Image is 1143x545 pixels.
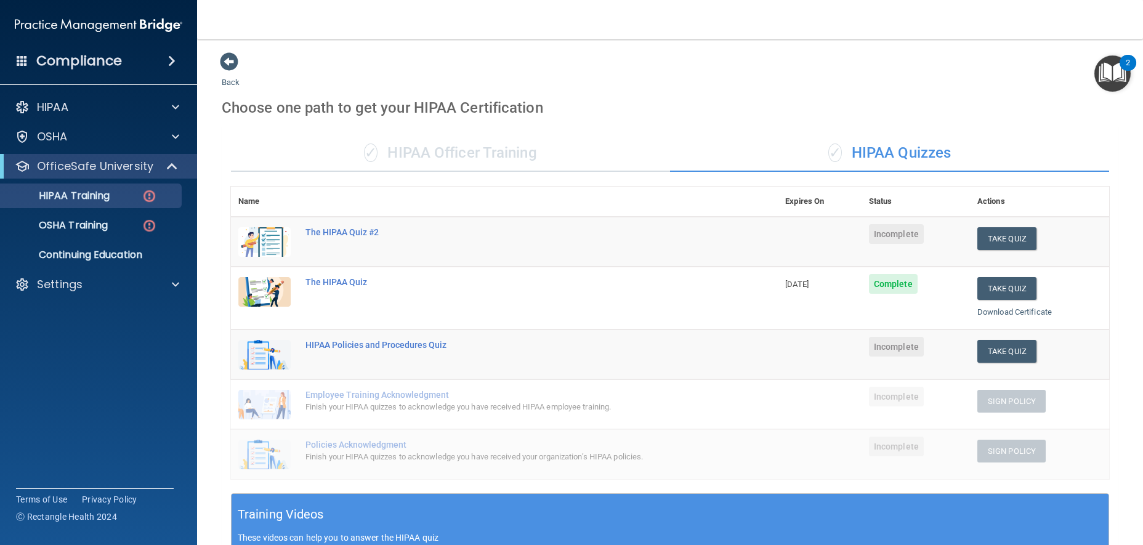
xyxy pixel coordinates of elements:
[37,277,83,292] p: Settings
[1126,63,1130,79] div: 2
[869,387,924,406] span: Incomplete
[37,129,68,144] p: OSHA
[15,13,182,38] img: PMB logo
[869,437,924,456] span: Incomplete
[8,219,108,232] p: OSHA Training
[977,390,1046,413] button: Sign Policy
[16,493,67,506] a: Terms of Use
[238,533,1102,543] p: These videos can help you to answer the HIPAA quiz
[977,440,1046,462] button: Sign Policy
[977,340,1036,363] button: Take Quiz
[8,190,110,202] p: HIPAA Training
[15,159,179,174] a: OfficeSafe University
[305,450,716,464] div: Finish your HIPAA quizzes to acknowledge you have received your organization’s HIPAA policies.
[37,159,153,174] p: OfficeSafe University
[785,280,809,289] span: [DATE]
[1094,55,1131,92] button: Open Resource Center, 2 new notifications
[82,493,137,506] a: Privacy Policy
[16,511,117,523] span: Ⓒ Rectangle Health 2024
[828,143,842,162] span: ✓
[862,187,970,217] th: Status
[977,307,1052,317] a: Download Certificate
[977,277,1036,300] button: Take Quiz
[670,135,1109,172] div: HIPAA Quizzes
[15,129,179,144] a: OSHA
[305,400,716,414] div: Finish your HIPAA quizzes to acknowledge you have received HIPAA employee training.
[977,227,1036,250] button: Take Quiz
[15,100,179,115] a: HIPAA
[222,90,1118,126] div: Choose one path to get your HIPAA Certification
[15,277,179,292] a: Settings
[364,143,378,162] span: ✓
[970,187,1109,217] th: Actions
[142,218,157,233] img: danger-circle.6113f641.png
[36,52,122,70] h4: Compliance
[231,135,670,172] div: HIPAA Officer Training
[869,274,918,294] span: Complete
[142,188,157,204] img: danger-circle.6113f641.png
[305,340,716,350] div: HIPAA Policies and Procedures Quiz
[238,504,324,525] h5: Training Videos
[8,249,176,261] p: Continuing Education
[231,187,298,217] th: Name
[222,63,240,87] a: Back
[305,390,716,400] div: Employee Training Acknowledgment
[869,337,924,357] span: Incomplete
[305,440,716,450] div: Policies Acknowledgment
[778,187,862,217] th: Expires On
[305,277,716,287] div: The HIPAA Quiz
[305,227,716,237] div: The HIPAA Quiz #2
[869,224,924,244] span: Incomplete
[37,100,68,115] p: HIPAA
